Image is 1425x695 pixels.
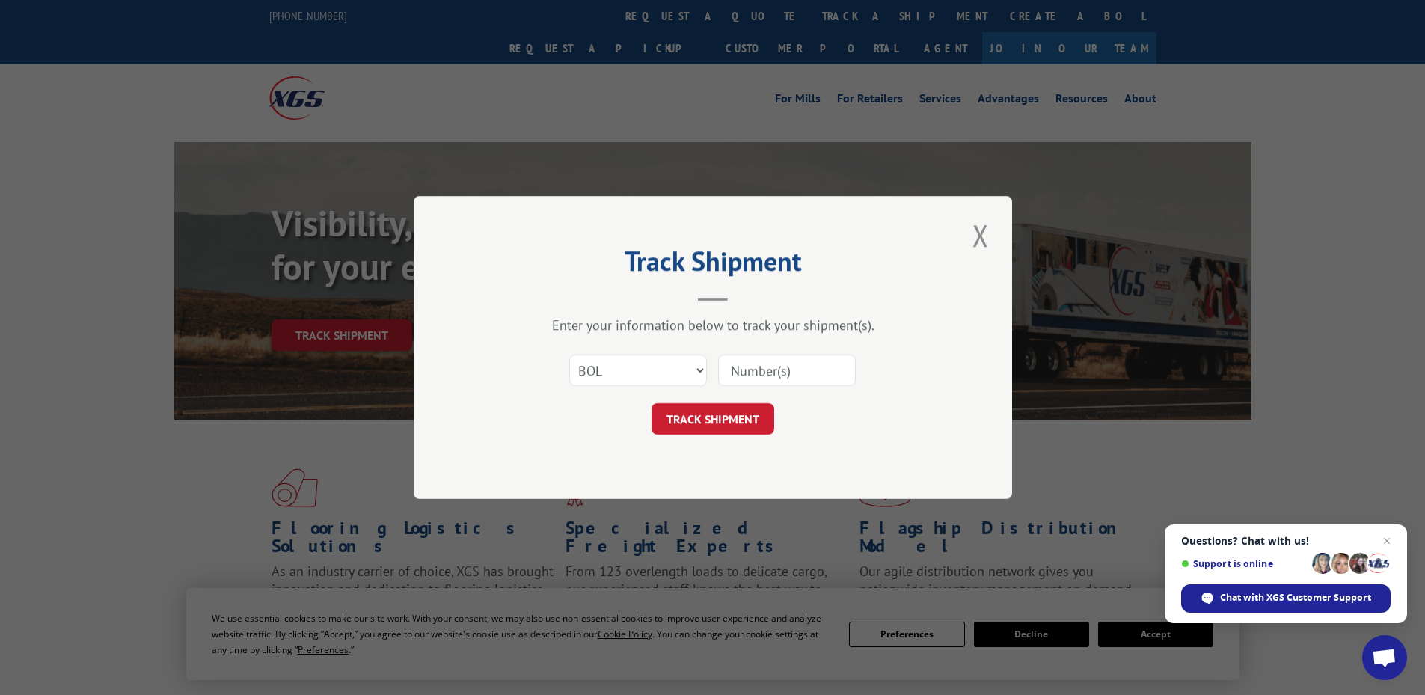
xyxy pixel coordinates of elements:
[1220,591,1371,604] span: Chat with XGS Customer Support
[1181,558,1307,569] span: Support is online
[1181,535,1391,547] span: Questions? Chat with us!
[488,316,937,334] div: Enter your information below to track your shipment(s).
[488,251,937,279] h2: Track Shipment
[1181,584,1391,613] span: Chat with XGS Customer Support
[968,215,993,256] button: Close modal
[1362,635,1407,680] a: Open chat
[718,355,856,386] input: Number(s)
[652,403,774,435] button: TRACK SHIPMENT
